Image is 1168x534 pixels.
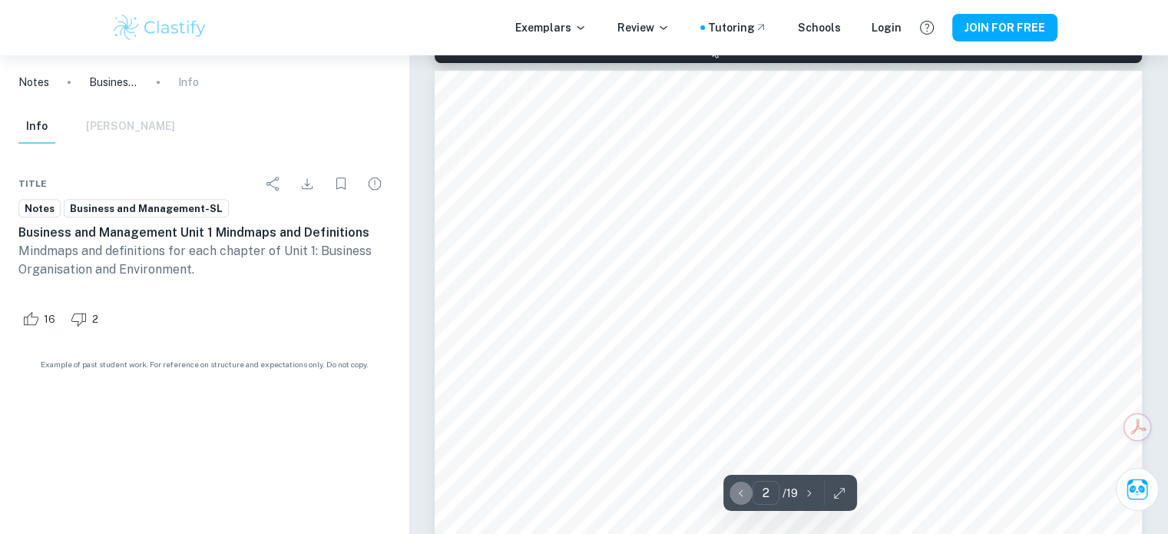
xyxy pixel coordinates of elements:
p: Exemplars [515,19,587,36]
div: Dislike [67,307,107,331]
div: Download [292,168,323,199]
a: Schools [798,19,841,36]
span: Business and Management-SL [65,201,228,217]
div: Bookmark [326,168,356,199]
button: Help and Feedback [914,15,940,41]
div: Like [18,307,64,331]
button: Ask Clai [1116,468,1159,511]
a: Tutoring [708,19,767,36]
img: Clastify logo [111,12,209,43]
button: Info [18,110,55,144]
span: Title [18,177,47,191]
p: Review [617,19,670,36]
span: Example of past student work. For reference on structure and expectations only. Do not copy. [18,359,390,370]
a: Login [872,19,902,36]
p: Business and Management Unit 1 Mindmaps and Definitions [89,74,138,91]
a: Notes [18,199,61,218]
p: Mindmaps and definitions for each chapter of Unit 1: Business Organisation and Environment. [18,242,390,279]
h6: Business and Management Unit 1 Mindmaps and Definitions [18,224,390,242]
span: Notes [19,201,60,217]
div: Share [258,168,289,199]
a: Notes [18,74,49,91]
span: 16 [35,312,64,327]
a: Business and Management-SL [64,199,229,218]
p: Info [178,74,199,91]
span: 2 [84,312,107,327]
p: / 19 [783,485,798,502]
div: Report issue [359,168,390,199]
button: JOIN FOR FREE [952,14,1057,41]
